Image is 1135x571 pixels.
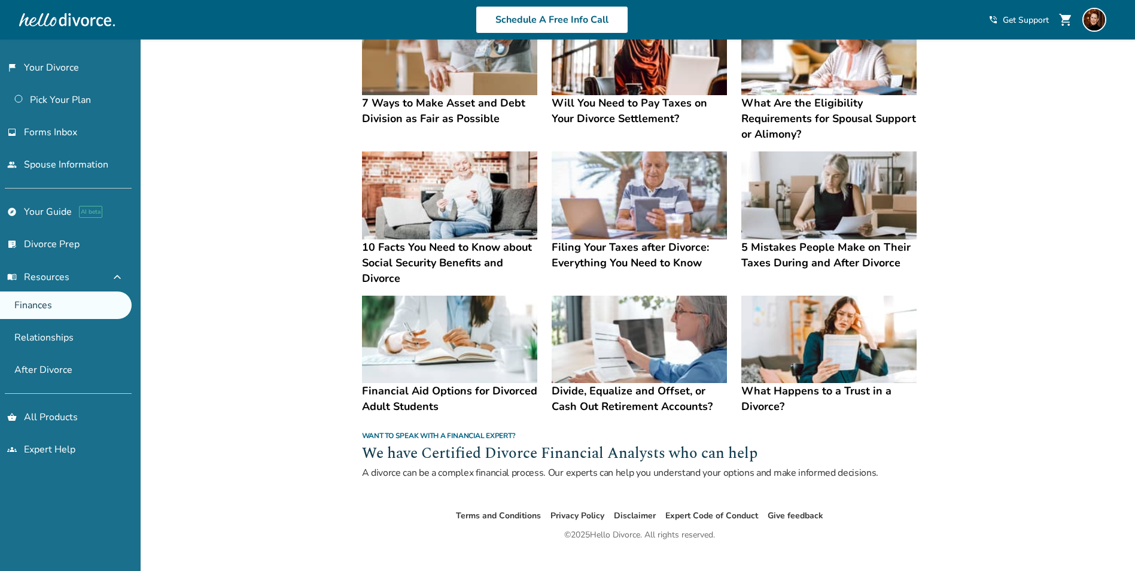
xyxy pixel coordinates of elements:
a: Financial Aid Options for Divorced Adult StudentsFinancial Aid Options for Divorced Adult Students [362,296,537,415]
span: explore [7,207,17,217]
span: inbox [7,127,17,137]
h4: Will You Need to Pay Taxes on Your Divorce Settlement? [552,95,727,126]
span: groups [7,445,17,454]
div: © 2025 Hello Divorce. All rights reserved. [564,528,715,542]
h4: 10 Facts You Need to Know about Social Security Benefits and Divorce [362,239,537,286]
h4: What Are the Eligibility Requirements for Spousal Support or Alimony? [741,95,917,142]
img: 5 Mistakes People Make on Their Taxes During and After Divorce [741,151,917,239]
h2: We have Certified Divorce Financial Analysts who can help [362,443,917,466]
span: Forms Inbox [24,126,77,139]
h4: Divide, Equalize and Offset, or Cash Out Retirement Accounts? [552,383,727,414]
span: list_alt_check [7,239,17,249]
img: What Happens to a Trust in a Divorce? [741,296,917,384]
a: phone_in_talkGet Support [988,14,1049,26]
span: Get Support [1003,14,1049,26]
span: Want to speak with a financial expert? [362,431,516,441]
a: Filing Your Taxes after Divorce: Everything You Need to KnowFiling Your Taxes after Divorce: Ever... [552,151,727,271]
img: Filing Your Taxes after Divorce: Everything You Need to Know [552,151,727,239]
img: Will You Need to Pay Taxes on Your Divorce Settlement? [552,7,727,95]
img: 7 Ways to Make Asset and Debt Division as Fair as Possible [362,7,537,95]
span: Resources [7,271,69,284]
span: menu_book [7,272,17,282]
img: 10 Facts You Need to Know about Social Security Benefits and Divorce [362,151,537,239]
h4: Financial Aid Options for Divorced Adult Students [362,383,537,414]
li: Disclaimer [614,509,656,523]
img: Divide, Equalize and Offset, or Cash Out Retirement Accounts? [552,296,727,384]
a: 7 Ways to Make Asset and Debt Division as Fair as Possible7 Ways to Make Asset and Debt Division ... [362,7,537,126]
h4: Filing Your Taxes after Divorce: Everything You Need to Know [552,239,727,271]
a: Divide, Equalize and Offset, or Cash Out Retirement Accounts?Divide, Equalize and Offset, or Cash... [552,296,727,415]
a: Schedule A Free Info Call [476,6,628,34]
p: A divorce can be a complex financial process. Our experts can help you understand your options an... [362,466,917,480]
span: flag_2 [7,63,17,72]
li: Give feedback [768,509,823,523]
a: What Happens to a Trust in a Divorce?What Happens to a Trust in a Divorce? [741,296,917,415]
img: What Are the Eligibility Requirements for Spousal Support or Alimony? [741,7,917,95]
img: Daisy Montgomery [1082,8,1106,32]
span: phone_in_talk [988,15,998,25]
a: Expert Code of Conduct [665,510,758,521]
a: 5 Mistakes People Make on Their Taxes During and After Divorce5 Mistakes People Make on Their Tax... [741,151,917,271]
h4: 7 Ways to Make Asset and Debt Division as Fair as Possible [362,95,537,126]
iframe: Chat Widget [1075,514,1135,571]
span: shopping_basket [7,412,17,422]
a: Privacy Policy [550,510,604,521]
a: Terms and Conditions [456,510,541,521]
span: AI beta [79,206,102,218]
a: What Are the Eligibility Requirements for Spousal Support or Alimony?What Are the Eligibility Req... [741,7,917,142]
a: Will You Need to Pay Taxes on Your Divorce Settlement?Will You Need to Pay Taxes on Your Divorce ... [552,7,727,126]
span: shopping_cart [1058,13,1073,27]
h4: 5 Mistakes People Make on Their Taxes During and After Divorce [741,239,917,271]
span: expand_less [110,270,124,284]
a: 10 Facts You Need to Know about Social Security Benefits and Divorce10 Facts You Need to Know abo... [362,151,537,286]
h4: What Happens to a Trust in a Divorce? [741,383,917,414]
span: people [7,160,17,169]
img: Financial Aid Options for Divorced Adult Students [362,296,537,384]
